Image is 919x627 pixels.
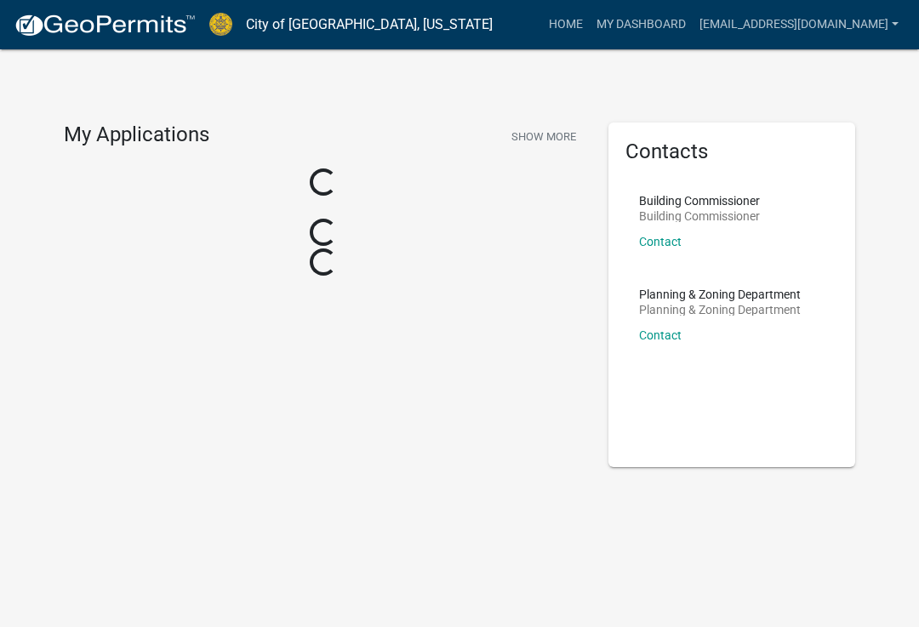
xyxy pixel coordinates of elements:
[693,9,905,41] a: [EMAIL_ADDRESS][DOMAIN_NAME]
[625,140,838,164] h5: Contacts
[246,10,493,39] a: City of [GEOGRAPHIC_DATA], [US_STATE]
[590,9,693,41] a: My Dashboard
[639,235,682,248] a: Contact
[505,123,583,151] button: Show More
[542,9,590,41] a: Home
[639,195,760,207] p: Building Commissioner
[639,210,760,222] p: Building Commissioner
[639,304,801,316] p: Planning & Zoning Department
[639,328,682,342] a: Contact
[64,123,209,148] h4: My Applications
[209,13,232,36] img: City of Jeffersonville, Indiana
[639,288,801,300] p: Planning & Zoning Department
